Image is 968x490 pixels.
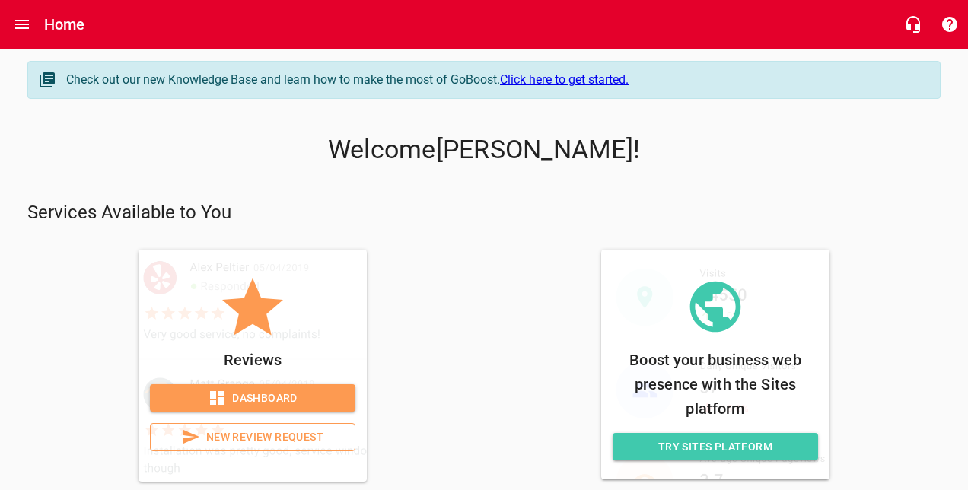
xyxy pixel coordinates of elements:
span: Dashboard [162,389,343,408]
a: New Review Request [150,423,355,451]
a: Dashboard [150,384,355,412]
a: Try Sites Platform [613,433,818,461]
p: Services Available to You [27,201,941,225]
p: Reviews [150,348,355,372]
span: Try Sites Platform [625,437,806,457]
button: Open drawer [4,6,40,43]
span: New Review Request [163,428,342,447]
p: Boost your business web presence with the Sites platform [613,348,818,421]
a: Click here to get started. [500,72,629,87]
div: Check out our new Knowledge Base and learn how to make the most of GoBoost. [66,71,925,89]
button: Support Portal [931,6,968,43]
p: Welcome [PERSON_NAME] ! [27,135,941,165]
h6: Home [44,12,85,37]
button: Live Chat [895,6,931,43]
